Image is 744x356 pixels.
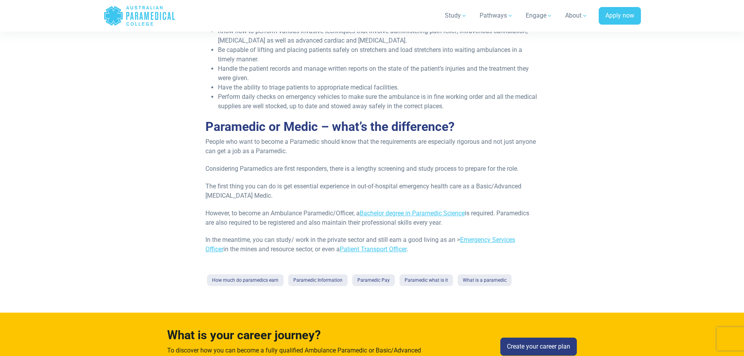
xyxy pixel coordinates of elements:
p: The first thing you can do is get essential experience in out-of-hospital emergency health care a... [205,182,539,200]
li: Perform daily checks on emergency vehicles to make sure the ambulance is in fine working order an... [218,92,539,111]
a: Study [440,5,472,27]
h4: What is your career journey? [167,328,424,343]
a: Patient Transport Officer [340,245,407,253]
li: Be capable of lifting and placing patients safely on stretchers and load stretchers into waiting ... [218,45,539,64]
a: How much do paramedics earn [207,274,284,286]
a: Bachelor degree in Paramedic Science [360,209,465,217]
p: Considering Paramedics are first responders, there is a lengthy screening and study process to pr... [205,164,539,174]
a: Pathways [475,5,518,27]
p: In the meantime, you can study/ work in the private sector and still earn a good living as an > i... [205,235,539,254]
a: Australian Paramedical College [103,3,176,29]
li: Have the ability to triage patients to appropriate medical facilities. [218,83,539,92]
a: Apply now [599,7,641,25]
a: About [560,5,592,27]
a: Paramedic what is it [400,274,453,286]
a: What is a paramedic [458,274,512,286]
p: People who want to become a Paramedic should know that the requirements are especially rigorous a... [205,137,539,156]
a: Engage [521,5,557,27]
li: Handle the patient records and manage written reports on the state of the patient’s injuries and ... [218,64,539,83]
a: Create your career plan [500,338,577,356]
li: Know how to perform various invasive techniques that involve administering pain relief, intraveno... [218,27,539,45]
h2: Paramedic or Medic – what’s the difference? [205,119,539,134]
a: Paramedic Information [288,274,348,286]
p: However, to become an Ambulance Paramedic/Officer, a is required. Paramedics are also required to... [205,209,539,227]
a: Paramedic Pay [352,274,395,286]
